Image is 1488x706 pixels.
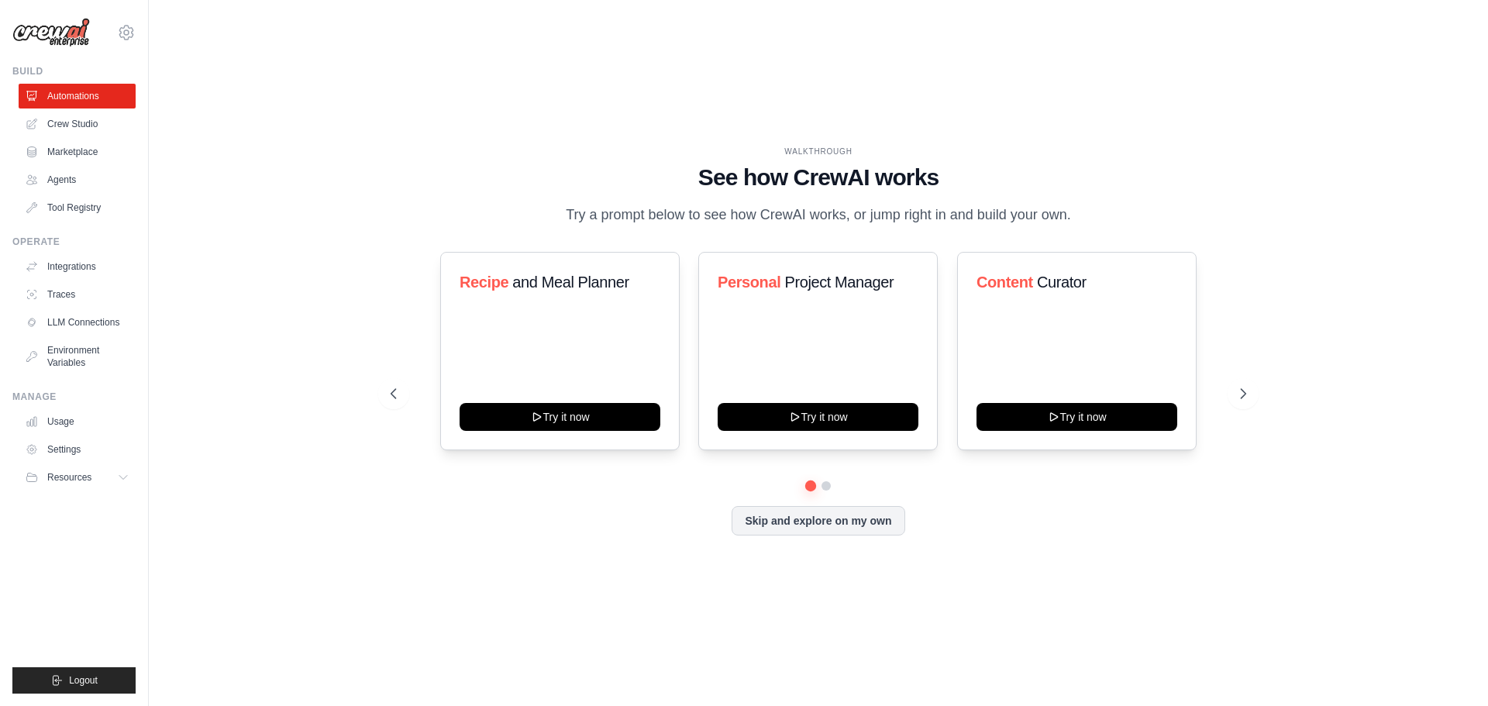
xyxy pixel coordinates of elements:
[460,274,508,291] span: Recipe
[976,274,1033,291] span: Content
[12,18,90,47] img: Logo
[391,146,1246,157] div: WALKTHROUGH
[1037,274,1087,291] span: Curator
[512,274,629,291] span: and Meal Planner
[47,471,91,484] span: Resources
[976,403,1177,431] button: Try it now
[718,403,918,431] button: Try it now
[19,338,136,375] a: Environment Variables
[19,139,136,164] a: Marketplace
[12,667,136,694] button: Logout
[12,65,136,77] div: Build
[19,465,136,490] button: Resources
[69,674,98,687] span: Logout
[391,164,1246,191] h1: See how CrewAI works
[460,403,660,431] button: Try it now
[12,391,136,403] div: Manage
[19,437,136,462] a: Settings
[19,310,136,335] a: LLM Connections
[19,112,136,136] a: Crew Studio
[19,167,136,192] a: Agents
[12,236,136,248] div: Operate
[19,282,136,307] a: Traces
[1410,632,1488,706] iframe: Chat Widget
[19,409,136,434] a: Usage
[785,274,894,291] span: Project Manager
[19,195,136,220] a: Tool Registry
[19,84,136,108] a: Automations
[732,506,904,536] button: Skip and explore on my own
[718,274,780,291] span: Personal
[558,204,1079,226] p: Try a prompt below to see how CrewAI works, or jump right in and build your own.
[19,254,136,279] a: Integrations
